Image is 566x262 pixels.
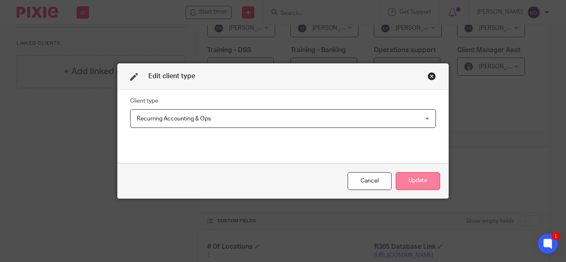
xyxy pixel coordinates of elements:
span: Recurring Accounting & Ops [137,116,211,122]
div: 1 [551,232,560,240]
span: Edit client type [148,73,195,79]
div: Close this dialog window [428,72,436,80]
button: Update [396,172,440,190]
div: Close this dialog window [348,172,392,190]
label: Client type [130,97,158,105]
